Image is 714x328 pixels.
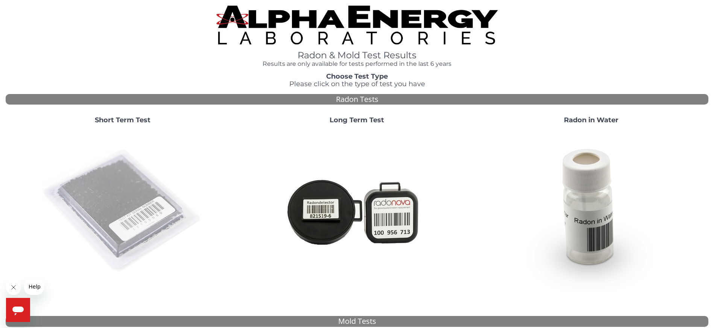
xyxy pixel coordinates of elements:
[289,80,425,88] span: Please click on the type of test you have
[24,278,44,295] iframe: Message from company
[6,94,708,105] div: Radon Tests
[216,6,497,44] img: TightCrop.jpg
[216,50,497,60] h1: Radon & Mold Test Results
[42,130,204,292] img: ShortTerm.jpg
[216,61,497,67] h4: Results are only available for tests performed in the last 6 years
[276,130,438,292] img: Radtrak2vsRadtrak3.jpg
[6,298,30,322] iframe: Button to launch messaging window
[6,316,708,327] div: Mold Tests
[326,72,388,80] strong: Choose Test Type
[510,130,672,292] img: RadoninWater.jpg
[564,116,618,124] strong: Radon in Water
[330,116,384,124] strong: Long Term Test
[95,116,150,124] strong: Short Term Test
[6,280,21,295] iframe: Close message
